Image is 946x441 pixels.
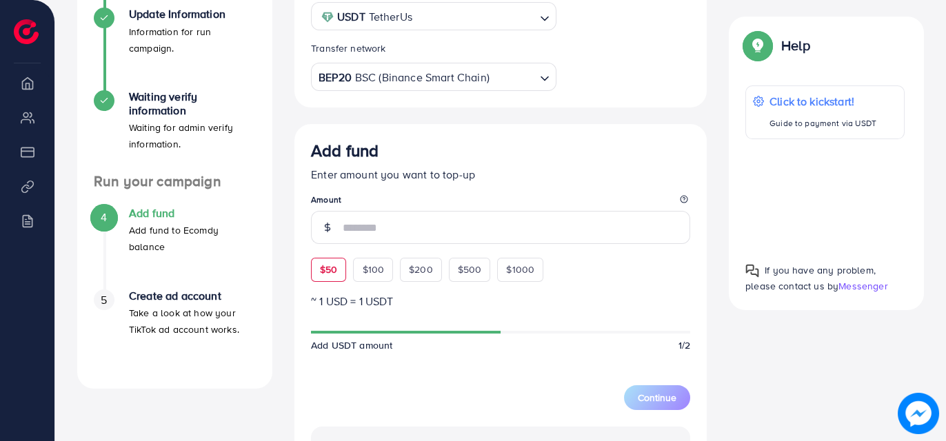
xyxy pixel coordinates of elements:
li: Update Information [77,8,272,90]
span: Continue [638,391,676,404]
button: Continue [624,385,690,410]
div: Search for option [311,2,556,30]
p: Click to kickstart! [769,93,876,110]
div: Search for option [311,63,556,91]
p: Guide to payment via USDT [769,115,876,132]
li: Create ad account [77,289,272,372]
span: Add USDT amount [311,338,392,352]
img: coin [321,11,334,23]
li: Waiting verify information [77,90,272,173]
img: Popup guide [745,264,759,278]
span: $100 [362,263,384,276]
h3: Add fund [311,141,379,161]
span: If you have any problem, please contact us by [745,263,876,293]
p: Enter amount you want to top-up [311,166,690,183]
span: $1000 [506,263,534,276]
p: Waiting for admin verify information. [129,119,256,152]
legend: Amount [311,194,690,211]
span: $500 [458,263,482,276]
span: Messenger [838,279,887,293]
img: image [898,393,939,434]
img: Popup guide [745,33,770,58]
h4: Update Information [129,8,256,21]
h4: Waiting verify information [129,90,256,116]
p: Add fund to Ecomdy balance [129,222,256,255]
label: Transfer network [311,41,386,55]
span: 1/2 [678,338,690,352]
span: TetherUs [369,7,412,27]
strong: USDT [337,7,365,27]
span: 5 [101,292,107,308]
img: logo [14,19,39,44]
p: ~ 1 USD = 1 USDT [311,293,690,309]
p: Information for run campaign. [129,23,256,57]
p: Help [781,37,810,54]
li: Add fund [77,207,272,289]
p: Take a look at how your TikTok ad account works. [129,305,256,338]
span: $50 [320,263,337,276]
span: 4 [101,209,107,225]
span: $200 [409,263,433,276]
input: Search for option [491,66,534,88]
input: Search for option [416,6,534,28]
h4: Run your campaign [77,173,272,190]
strong: BEP20 [319,68,352,88]
span: BSC (Binance Smart Chain) [355,68,490,88]
h4: Create ad account [129,289,256,302]
h4: Add fund [129,207,256,220]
